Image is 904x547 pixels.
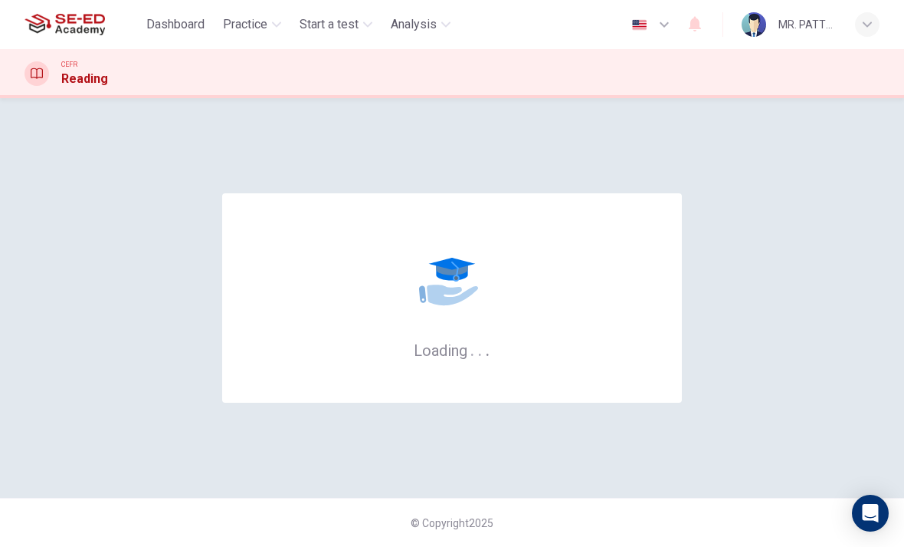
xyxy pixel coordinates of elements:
[630,19,649,31] img: en
[146,15,205,34] span: Dashboard
[411,517,493,529] span: © Copyright 2025
[223,15,267,34] span: Practice
[414,340,490,360] h6: Loading
[300,15,359,34] span: Start a test
[61,70,108,88] h1: Reading
[61,59,77,70] span: CEFR
[778,15,837,34] div: MR. PATTECHIN PHINITRATCHAKIT
[25,9,105,40] img: SE-ED Academy logo
[742,12,766,37] img: Profile picture
[385,11,457,38] button: Analysis
[470,336,475,361] h6: .
[852,495,889,532] div: Open Intercom Messenger
[391,15,437,34] span: Analysis
[477,336,483,361] h6: .
[140,11,211,38] button: Dashboard
[217,11,287,38] button: Practice
[293,11,378,38] button: Start a test
[25,9,140,40] a: SE-ED Academy logo
[485,336,490,361] h6: .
